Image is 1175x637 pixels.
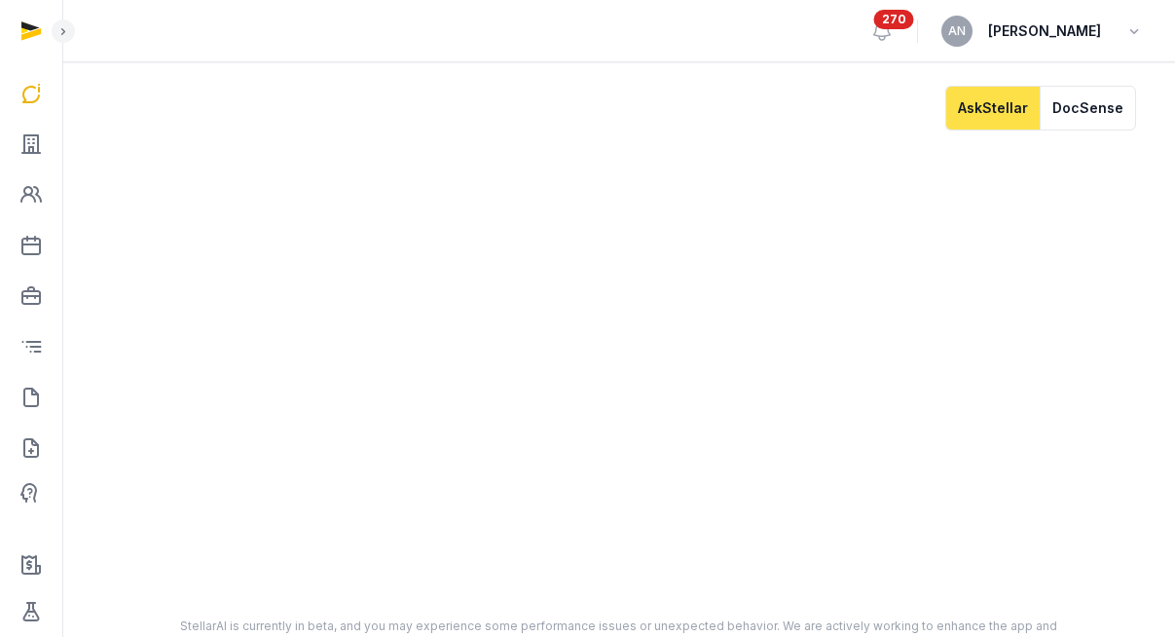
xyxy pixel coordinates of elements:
button: AN [941,16,973,47]
span: 270 [874,10,914,29]
span: AN [948,25,966,37]
button: DocSense [1040,86,1136,131]
button: AskStellar [945,86,1040,131]
span: [PERSON_NAME] [988,19,1101,43]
